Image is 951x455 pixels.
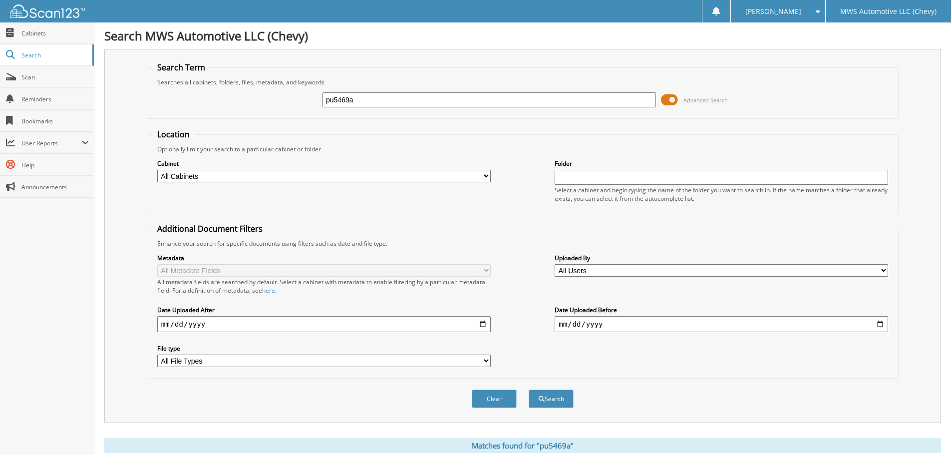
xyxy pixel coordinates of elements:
[745,8,801,14] span: [PERSON_NAME]
[21,73,89,81] span: Scan
[21,117,89,125] span: Bookmarks
[152,223,268,234] legend: Additional Document Filters
[157,306,491,314] label: Date Uploaded After
[21,139,82,147] span: User Reports
[21,95,89,103] span: Reminders
[157,316,491,332] input: start
[157,159,491,168] label: Cabinet
[840,8,937,14] span: MWS Automotive LLC (Chevy)
[555,316,888,332] input: end
[555,306,888,314] label: Date Uploaded Before
[21,51,87,59] span: Search
[10,4,85,18] img: scan123-logo-white.svg
[152,62,210,73] legend: Search Term
[555,186,888,203] div: Select a cabinet and begin typing the name of the folder you want to search in. If the name match...
[152,239,893,248] div: Enhance your search for specific documents using filters such as date and file type.
[104,438,941,453] div: Matches found for "pu5469a"
[472,390,517,408] button: Clear
[157,254,491,262] label: Metadata
[262,286,275,295] a: here
[683,96,728,104] span: Advanced Search
[104,27,941,44] h1: Search MWS Automotive LLC (Chevy)
[157,278,491,295] div: All metadata fields are searched by default. Select a cabinet with metadata to enable filtering b...
[152,129,195,140] legend: Location
[152,145,893,153] div: Optionally limit your search to a particular cabinet or folder
[152,78,893,86] div: Searches all cabinets, folders, files, metadata, and keywords
[555,254,888,262] label: Uploaded By
[21,161,89,169] span: Help
[21,183,89,191] span: Announcements
[529,390,574,408] button: Search
[555,159,888,168] label: Folder
[157,344,491,353] label: File type
[21,29,89,37] span: Cabinets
